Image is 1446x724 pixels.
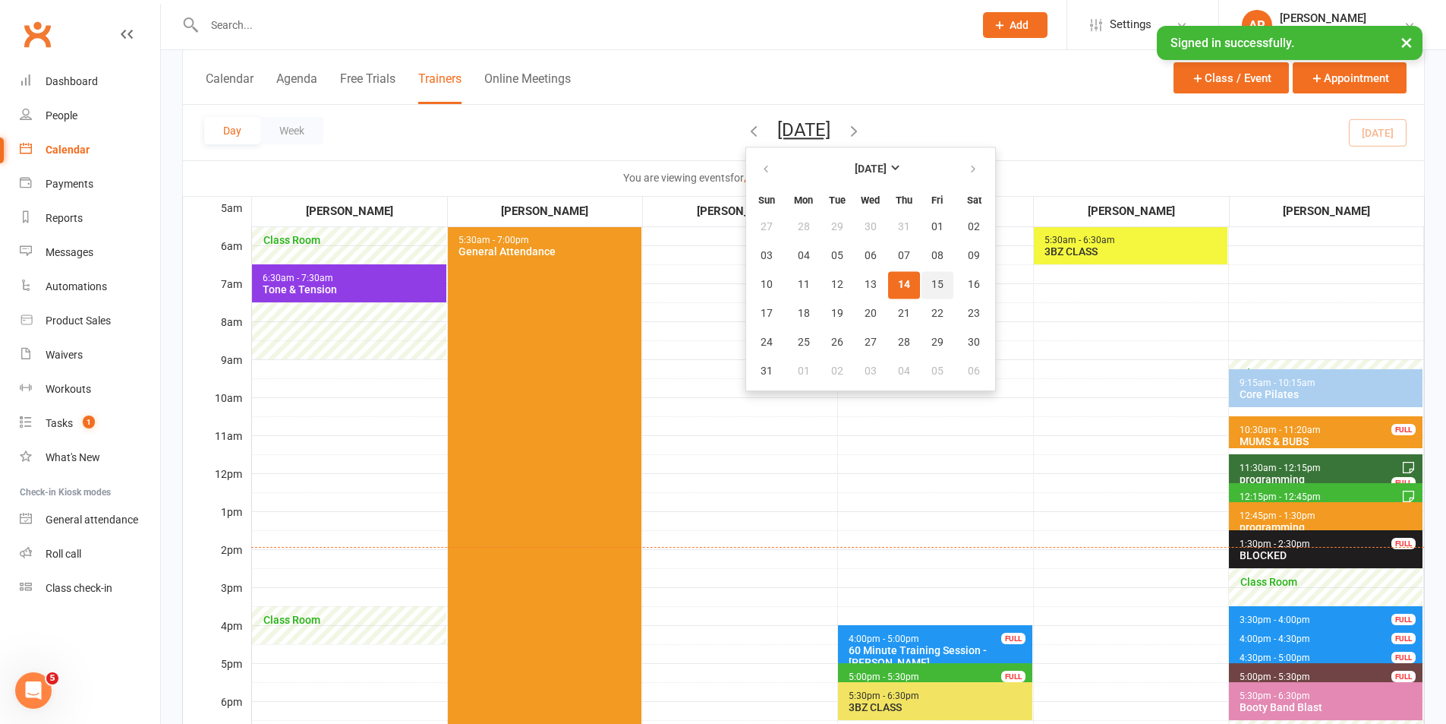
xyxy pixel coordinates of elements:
[888,271,920,299] button: 14
[623,172,730,184] strong: You are viewing events
[931,250,944,262] span: 08
[1391,614,1416,625] div: FULL
[898,279,910,291] span: 14
[761,337,773,349] span: 24
[744,172,824,185] a: All Instructors
[1391,424,1416,435] div: FULL
[955,213,994,241] button: 02
[20,537,160,571] a: Roll call
[1280,25,1374,39] div: B Transformed Gym
[1239,691,1311,701] span: 5:30pm - 6:30pm
[1239,653,1311,663] span: 4:30pm - 5:00pm
[183,276,251,314] div: 7am
[967,194,981,206] small: Saturday
[46,672,58,684] span: 5
[1239,549,1419,561] div: BLOCKED
[1239,521,1419,533] div: programming
[183,504,251,542] div: 1pm
[931,194,943,206] small: Friday
[46,514,138,526] div: General attendance
[748,358,786,385] button: 31
[183,314,251,352] div: 8am
[1239,492,1322,502] span: 12:15pm - 12:45pm
[931,221,944,233] span: 01
[955,329,994,356] button: 30
[1044,245,1224,258] div: 3BZ CLASS
[458,245,638,258] div: General Attendance
[761,279,773,291] span: 10
[340,71,395,104] button: Free Trials
[183,390,251,428] div: 10am
[1239,388,1419,400] div: Core Pilates
[1239,539,1311,549] span: 1:30pm - 2:30pm
[865,365,877,378] span: 03
[183,618,251,656] div: 4pm
[821,358,853,385] button: 02
[777,119,830,141] button: [DATE]
[183,656,251,694] div: 5pm
[1239,473,1419,485] div: programming
[183,200,251,238] div: 5am
[1230,202,1424,220] div: [PERSON_NAME]
[20,65,160,99] a: Dashboard
[898,221,910,233] span: 31
[968,308,980,320] span: 23
[955,300,994,327] button: 23
[855,329,887,356] button: 27
[1391,538,1416,549] div: FULL
[262,273,334,283] span: 6:30am - 7:30am
[888,213,920,241] button: 31
[46,451,100,463] div: What's New
[1239,511,1316,521] span: 12:45pm - 1:30pm
[798,250,810,262] span: 04
[865,250,877,262] span: 06
[748,213,786,241] button: 27
[831,221,843,233] span: 29
[183,542,251,580] div: 2pm
[262,234,443,246] span: Class Room
[1280,11,1374,25] div: [PERSON_NAME]
[1239,672,1311,682] span: 5:00pm - 5:30pm
[955,242,994,270] button: 09
[1239,701,1419,713] div: Booty Band Blast
[20,201,160,236] a: Reports
[252,606,446,644] div: Patricia Hardgrave's availability: 3:30pm - 4:30pm
[968,250,980,262] span: 09
[758,194,775,206] small: Sunday
[898,250,910,262] span: 07
[788,358,820,385] button: 01
[831,250,843,262] span: 05
[831,337,843,349] span: 26
[46,417,73,429] div: Tasks
[888,300,920,327] button: 21
[1391,477,1416,488] div: FULL
[888,358,920,385] button: 04
[798,308,810,320] span: 18
[183,352,251,390] div: 9am
[829,194,846,206] small: Tuesday
[1391,671,1416,682] div: FULL
[931,365,944,378] span: 05
[968,279,980,291] span: 16
[46,582,112,594] div: Class check-in
[888,329,920,356] button: 28
[1391,652,1416,663] div: FULL
[1110,8,1151,42] span: Settings
[1010,19,1029,31] span: Add
[831,365,843,378] span: 02
[1239,615,1311,625] span: 3:30pm - 4:00pm
[888,242,920,270] button: 07
[1239,425,1322,435] span: 10:30am - 11:20am
[20,503,160,537] a: General attendance kiosk mode
[798,221,810,233] span: 28
[15,672,52,709] iframe: Intercom live chat
[761,250,773,262] span: 03
[865,308,877,320] span: 20
[183,580,251,618] div: 3pm
[46,144,90,156] div: Calendar
[788,213,820,241] button: 28
[761,308,773,320] span: 17
[865,279,877,291] span: 13
[848,701,1029,713] div: 3BZ CLASS
[20,270,160,304] a: Automations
